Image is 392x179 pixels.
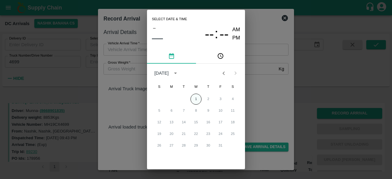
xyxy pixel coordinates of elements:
[205,26,214,42] button: --
[203,81,214,93] span: Thursday
[218,67,229,79] button: Previous month
[166,81,177,93] span: Monday
[232,26,240,34] button: AM
[220,26,229,42] button: --
[154,70,169,76] div: [DATE]
[147,49,196,64] button: pick date
[152,24,157,32] button: –
[190,81,202,93] span: Wednesday
[152,15,187,24] span: Select date & time
[153,24,156,32] span: –
[171,68,180,78] button: calendar view is open, switch to year view
[227,81,238,93] span: Saturday
[196,49,245,64] button: pick time
[215,81,226,93] span: Friday
[152,32,163,44] button: ––
[232,34,240,42] button: PM
[214,26,218,42] span: :
[190,94,202,105] button: 1
[178,81,189,93] span: Tuesday
[154,81,165,93] span: Sunday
